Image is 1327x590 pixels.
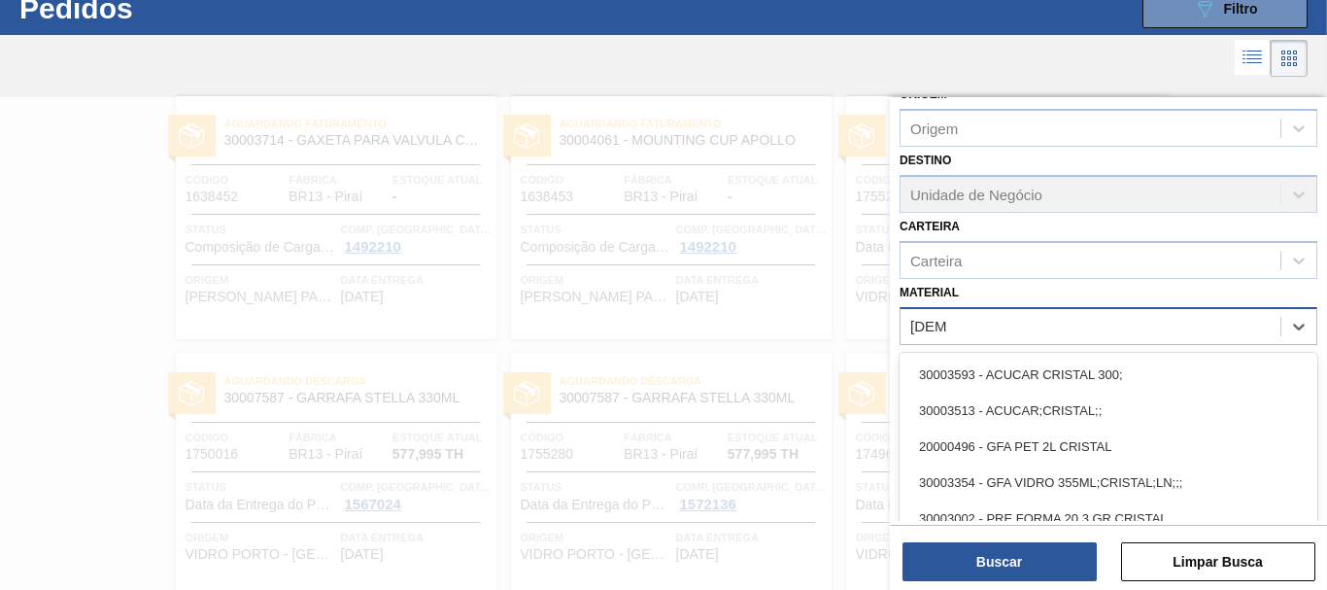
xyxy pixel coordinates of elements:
[1224,1,1258,17] span: Filtro
[832,96,1167,339] a: statusAguardando Descarga30007587 - GARRAFA STELLA 330MLCódigo1755278FábricaBR13 - PiraíEstoque a...
[900,154,951,167] label: Destino
[161,96,496,339] a: statusAguardando Faturamento30003714 - GAXETA PARA VALVULA COSTERCódigo1638452FábricaBR13 - Piraí...
[900,286,959,299] label: Material
[900,429,1317,465] div: 20000496 - GFA PET 2L CRISTAL
[900,465,1317,501] div: 30003354 - GFA VIDRO 355ML;CRISTAL;LN;;;
[900,501,1317,537] div: 30003002 - PRE FORMA 20,3 GR CRISTAL
[910,252,962,268] div: Carteira
[1271,40,1308,77] div: Visão em Cards
[496,96,832,339] a: statusAguardando Faturamento30004061 - MOUNTING CUP APOLLOCódigo1638453FábricaBR13 - PiraíEstoque...
[910,121,958,137] div: Origem
[900,357,1317,393] div: 30003593 - ACUCAR CRISTAL 300;
[1235,40,1271,77] div: Visão em Lista
[900,220,960,233] label: Carteira
[900,393,1317,429] div: 30003513 - ACUCAR;CRISTAL;;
